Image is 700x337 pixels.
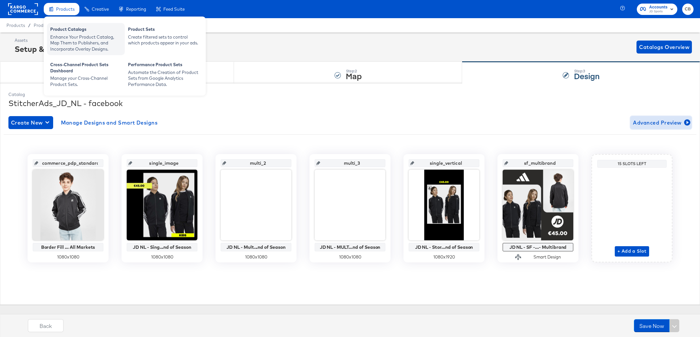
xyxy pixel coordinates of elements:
span: Accounts [649,4,668,11]
button: Create New [8,116,53,129]
span: / [25,23,34,28]
div: Border Fill ... All Markets [34,245,102,250]
div: 1080 x 1080 [315,254,385,260]
div: 1080 x 1080 [127,254,197,260]
div: 1080 x 1080 [33,254,103,260]
span: CB [685,6,691,13]
span: + Add a Slot [617,247,647,255]
div: Setup & Map Catalog [15,43,96,54]
div: 15 Slots Left [599,161,665,166]
button: + Add a Slot [615,246,649,257]
div: JD NL - MULT...nd of Season [316,245,384,250]
span: Feed Suite [163,6,185,12]
div: Smart Design [533,254,561,260]
a: Product Catalogs [34,23,70,28]
button: AccountsJD Sports [637,4,677,15]
div: JD NL - Stor...nd of Season [410,245,478,250]
button: Back [28,319,64,332]
div: StitcherAds_JD_NL - facebook [8,98,692,109]
div: Assets [15,37,96,43]
span: Catalogs Overview [639,42,689,52]
button: CB [682,4,694,15]
span: Creative [92,6,109,12]
span: Reporting [126,6,146,12]
div: JD NL - Mult...nd of Season [222,245,290,250]
span: JD Sports [649,9,668,14]
span: Products [6,23,25,28]
div: Catalog [8,91,692,98]
button: Save Now [634,319,670,332]
strong: Map [346,70,362,81]
span: Advanced Preview [633,118,689,127]
button: Advanced Preview [630,116,692,129]
span: Create New [11,118,51,127]
div: JD NL - Sing...nd of Season [128,245,196,250]
strong: Design [574,70,600,81]
button: Catalogs Overview [636,41,692,54]
div: Step: 2 [346,69,362,73]
div: JD NL - SF -...- Multibrand [504,245,572,250]
div: 1080 x 1920 [409,254,479,260]
div: Step: 3 [574,69,600,73]
span: Manage Designs and Smart Designs [61,118,158,127]
button: Manage Designs and Smart Designs [58,116,160,129]
span: Products [56,6,75,12]
div: 1080 x 1080 [221,254,291,260]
